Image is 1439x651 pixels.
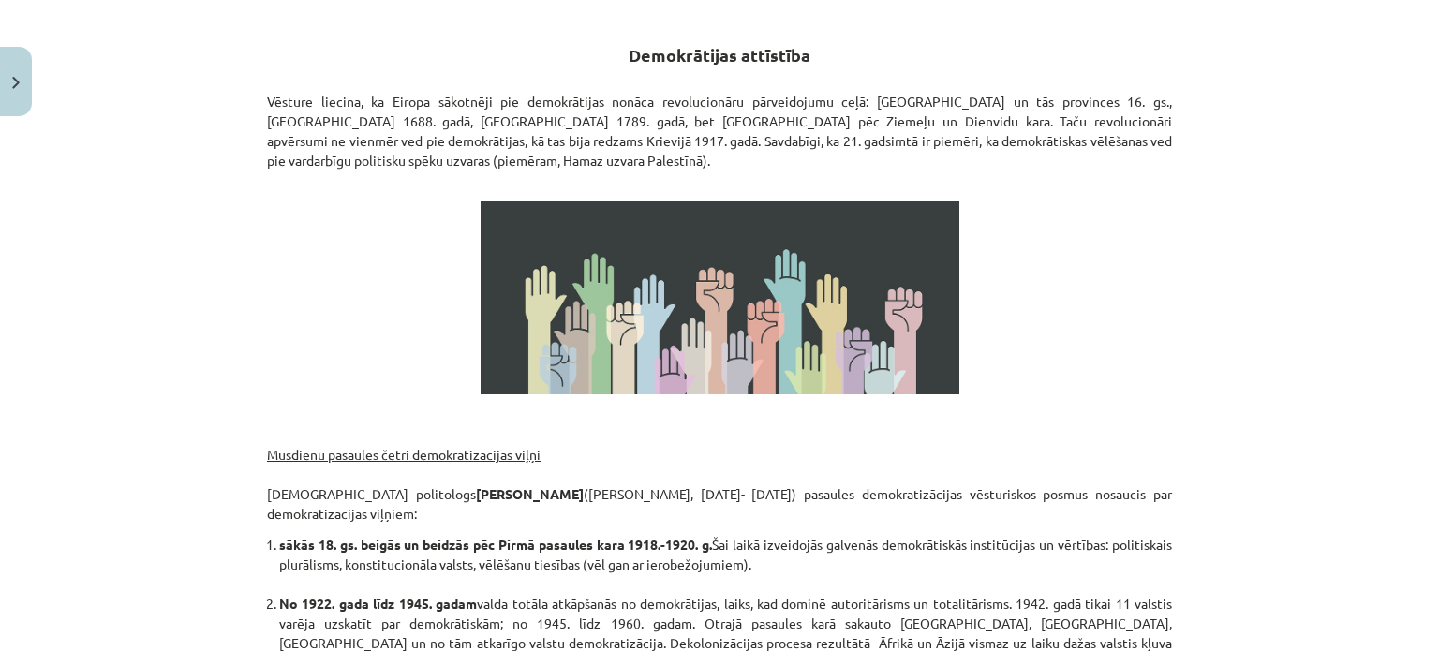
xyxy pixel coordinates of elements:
img: icon-close-lesson-0947bae3869378f0d4975bcd49f059093ad1ed9edebbc8119c70593378902aed.svg [12,77,20,89]
strong: No 1922. gada līdz 1945. gadam [279,595,477,612]
li: Šai laikā izveidojās galvenās demokrātiskās institūcijas un vērtības: politiskais plurālisms, kon... [279,535,1172,594]
u: Mūsdienu pasaules četri demokratizācijas viļņi [267,446,541,463]
strong: sākās 18. gs. beigās un beidzās pēc Pirmā pasaules kara 1918.-1920. g. [279,536,712,553]
strong: Demokrātijas attīstība [629,44,810,66]
strong: [PERSON_NAME] [476,485,584,502]
p: [DEMOGRAPHIC_DATA] politologs ([PERSON_NAME], [DATE]- [DATE]) pasaules demokratizācijas vēsturisk... [267,406,1172,524]
p: Vēsture liecina, ka Eiropa sākotnēji pie demokrātijas nonāca revolucionāru pārveidojumu ceļā: [GE... [267,72,1172,190]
